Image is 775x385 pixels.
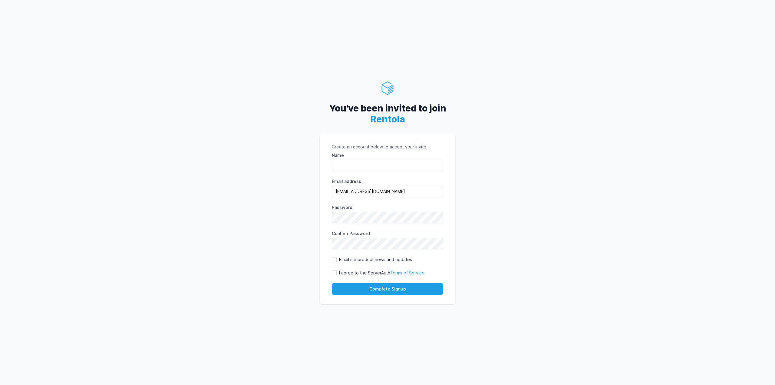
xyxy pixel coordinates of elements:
[332,283,443,295] button: Complete Signup
[332,152,443,158] label: Name
[332,204,443,211] label: Password
[332,231,443,237] label: Confirm Password
[380,81,395,95] img: ServerAuth
[332,178,443,184] label: Email address
[320,103,455,124] h2: You've been invited to join
[390,270,424,275] a: Terms of Service
[332,144,443,150] p: Create an account below to accept your invite.
[339,270,424,276] label: I agree to the ServerAuth
[339,257,412,263] label: Email me product news and updates
[370,114,405,124] span: Rentola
